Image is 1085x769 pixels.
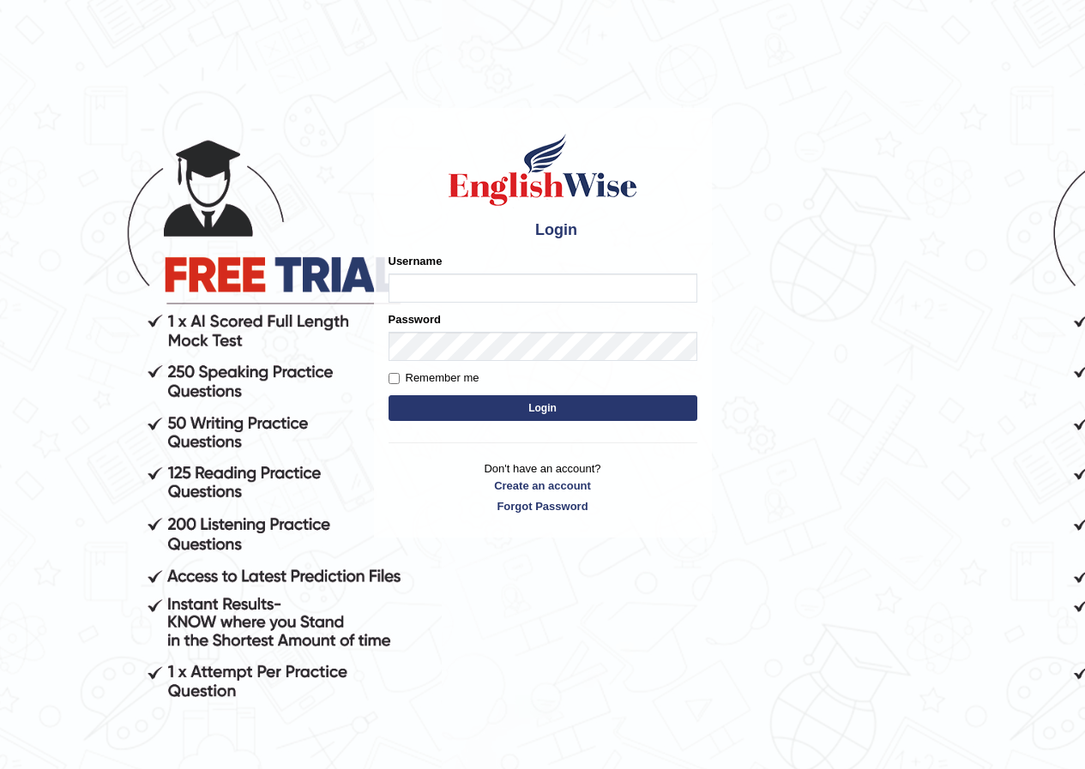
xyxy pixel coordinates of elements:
label: Password [389,311,441,327]
p: Don't have an account? [389,460,697,514]
button: Login [389,395,697,421]
a: Forgot Password [389,498,697,514]
label: Username [389,253,443,269]
label: Remember me [389,369,479,387]
a: Create an account [389,478,697,494]
input: Remember me [389,373,400,384]
h4: Login [389,217,697,244]
img: Logo of English Wise sign in for intelligent practice with AI [445,131,641,208]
